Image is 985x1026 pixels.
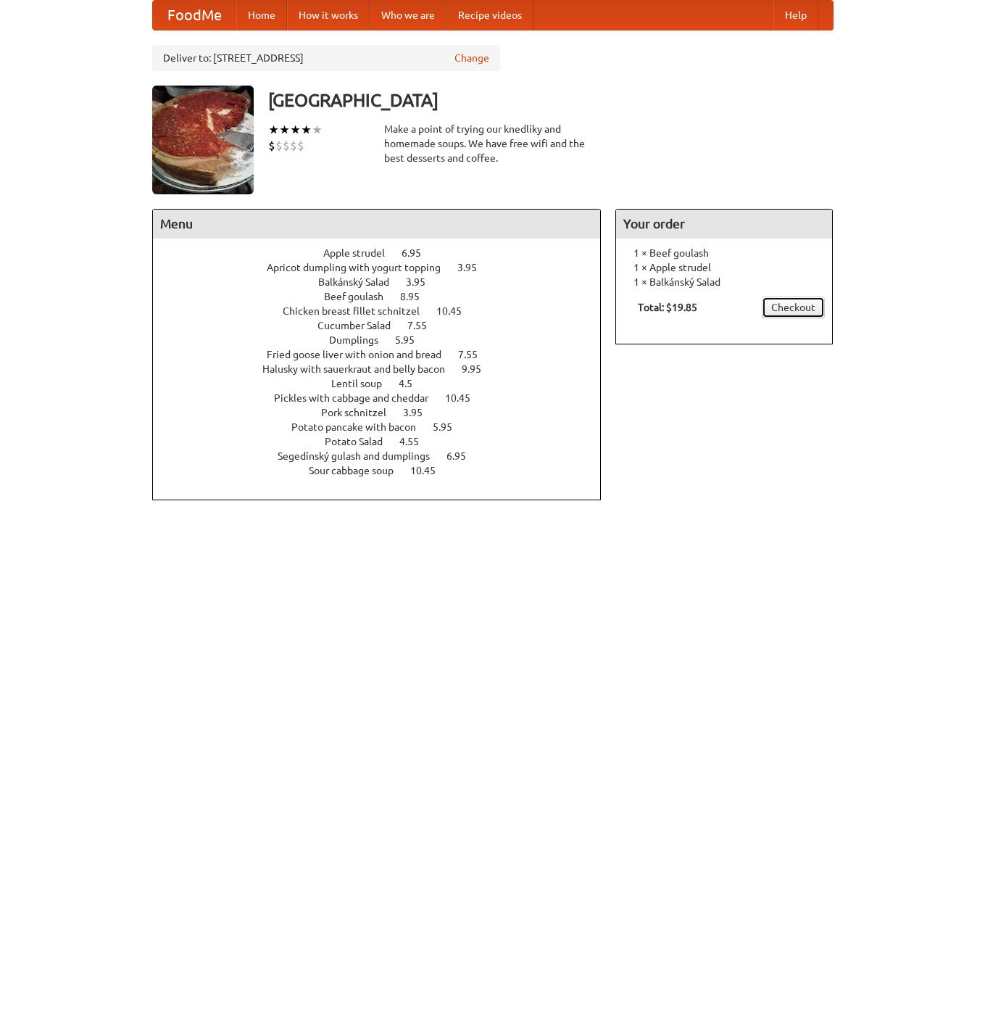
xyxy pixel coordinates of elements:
[278,450,444,462] span: Segedínský gulash and dumplings
[290,138,297,154] li: $
[773,1,818,30] a: Help
[458,349,492,360] span: 7.55
[370,1,446,30] a: Who we are
[616,210,832,239] h4: Your order
[410,465,450,476] span: 10.45
[283,138,290,154] li: $
[275,138,283,154] li: $
[446,1,533,30] a: Recipe videos
[407,320,441,331] span: 7.55
[402,247,436,259] span: 6.95
[279,122,290,138] li: ★
[399,378,427,389] span: 4.5
[323,247,448,259] a: Apple strudel 6.95
[321,407,401,418] span: Pork schnitzel
[318,276,404,288] span: Balkánský Salad
[278,450,493,462] a: Segedínský gulash and dumplings 6.95
[274,392,443,404] span: Pickles with cabbage and cheddar
[283,305,489,317] a: Chicken breast fillet schnitzel 10.45
[267,349,504,360] a: Fried goose liver with onion and bread 7.55
[262,363,508,375] a: Halusky with sauerkraut and belly bacon 9.95
[268,86,834,115] h3: [GEOGRAPHIC_DATA]
[291,421,479,433] a: Potato pancake with bacon 5.95
[312,122,323,138] li: ★
[462,363,496,375] span: 9.95
[267,262,455,273] span: Apricot dumpling with yogurt topping
[638,302,697,313] b: Total: $19.85
[454,51,489,65] a: Change
[323,247,399,259] span: Apple strudel
[329,334,393,346] span: Dumplings
[301,122,312,138] li: ★
[324,291,398,302] span: Beef goulash
[395,334,429,346] span: 5.95
[623,275,825,289] li: 1 × Balkánský Salad
[457,262,491,273] span: 3.95
[325,436,446,447] a: Potato Salad 4.55
[406,276,440,288] span: 3.95
[321,407,449,418] a: Pork schnitzel 3.95
[287,1,370,30] a: How it works
[399,436,433,447] span: 4.55
[331,378,396,389] span: Lentil soup
[274,392,497,404] a: Pickles with cabbage and cheddar 10.45
[403,407,437,418] span: 3.95
[329,334,441,346] a: Dumplings 5.95
[445,392,485,404] span: 10.45
[153,210,601,239] h4: Menu
[267,349,456,360] span: Fried goose liver with onion and bread
[283,305,434,317] span: Chicken breast fillet schnitzel
[309,465,462,476] a: Sour cabbage soup 10.45
[152,86,254,194] img: angular.jpg
[297,138,304,154] li: $
[317,320,405,331] span: Cucumber Salad
[267,262,504,273] a: Apricot dumpling with yogurt topping 3.95
[291,421,431,433] span: Potato pancake with bacon
[309,465,408,476] span: Sour cabbage soup
[384,122,602,165] div: Make a point of trying our knedlíky and homemade soups. We have free wifi and the best desserts a...
[331,378,439,389] a: Lentil soup 4.5
[433,421,467,433] span: 5.95
[436,305,476,317] span: 10.45
[623,260,825,275] li: 1 × Apple strudel
[153,1,236,30] a: FoodMe
[290,122,301,138] li: ★
[262,363,460,375] span: Halusky with sauerkraut and belly bacon
[268,122,279,138] li: ★
[318,276,452,288] a: Balkánský Salad 3.95
[325,436,397,447] span: Potato Salad
[400,291,434,302] span: 8.95
[324,291,446,302] a: Beef goulash 8.95
[623,246,825,260] li: 1 × Beef goulash
[152,45,500,71] div: Deliver to: [STREET_ADDRESS]
[446,450,481,462] span: 6.95
[317,320,454,331] a: Cucumber Salad 7.55
[236,1,287,30] a: Home
[762,297,825,318] a: Checkout
[268,138,275,154] li: $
